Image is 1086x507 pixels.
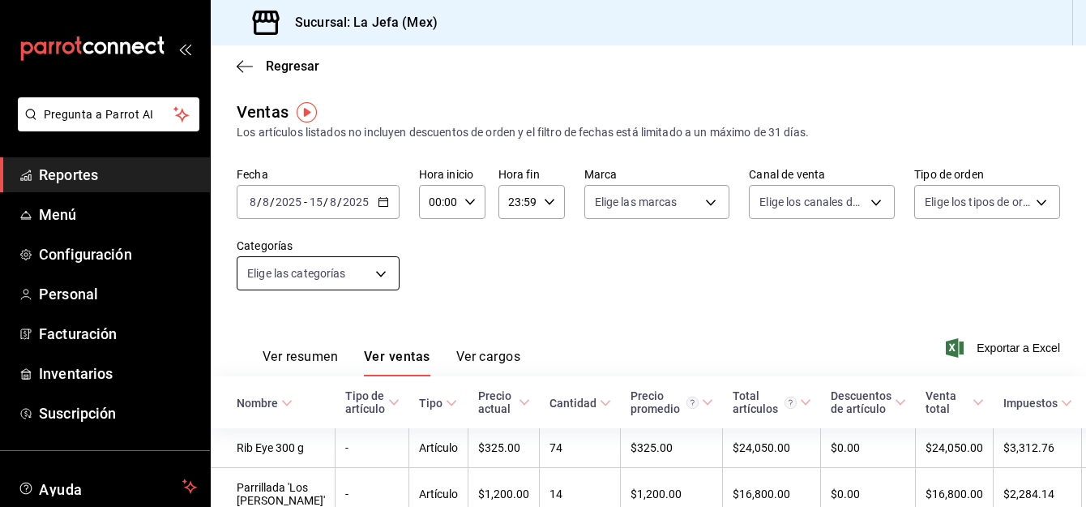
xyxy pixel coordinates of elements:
[759,194,865,210] span: Elige los canales de venta
[39,204,197,226] span: Menú
[785,397,797,409] svg: El total artículos considera cambios de precios en los artículos así como costos adicionales por ...
[304,195,307,208] span: -
[540,428,621,468] td: 74
[237,124,1060,141] div: Los artículos listados no incluyen descuentos de orden y el filtro de fechas está limitado a un m...
[237,58,319,74] button: Regresar
[456,349,521,376] button: Ver cargos
[237,397,293,410] span: Nombre
[178,42,191,55] button: open_drawer_menu
[44,106,174,123] span: Pregunta a Parrot AI
[247,265,346,281] span: Elige las categorías
[39,363,197,385] span: Inventarios
[297,102,317,122] img: Tooltip marker
[733,389,811,415] span: Total artículos
[342,195,370,208] input: ----
[1003,397,1058,410] div: Impuestos
[478,389,530,415] span: Precio actual
[419,397,443,410] div: Tipo
[631,389,713,415] span: Precio promedio
[39,243,197,265] span: Configuración
[237,240,400,251] label: Categorías
[39,323,197,345] span: Facturación
[337,195,342,208] span: /
[468,428,540,468] td: $325.00
[831,389,906,415] span: Descuentos de artículo
[39,283,197,305] span: Personal
[925,194,1030,210] span: Elige los tipos de orden
[345,389,400,415] span: Tipo de artículo
[329,195,337,208] input: --
[275,195,302,208] input: ----
[409,428,468,468] td: Artículo
[926,389,984,415] span: Venta total
[631,389,699,415] div: Precio promedio
[39,477,176,496] span: Ayuda
[263,349,520,376] div: navigation tabs
[263,349,338,376] button: Ver resumen
[595,194,678,210] span: Elige las marcas
[723,428,821,468] td: $24,050.00
[498,169,565,180] label: Hora fin
[584,169,730,180] label: Marca
[831,389,891,415] div: Descuentos de artículo
[621,428,723,468] td: $325.00
[282,13,438,32] h3: Sucursal: La Jefa (Mex)
[270,195,275,208] span: /
[821,428,916,468] td: $0.00
[257,195,262,208] span: /
[733,389,797,415] div: Total artículos
[18,97,199,131] button: Pregunta a Parrot AI
[309,195,323,208] input: --
[336,428,409,468] td: -
[39,402,197,424] span: Suscripción
[237,397,278,410] div: Nombre
[345,389,385,415] div: Tipo de artículo
[549,397,596,410] div: Cantidad
[478,389,515,415] div: Precio actual
[249,195,257,208] input: --
[419,169,485,180] label: Hora inicio
[914,169,1060,180] label: Tipo de orden
[926,389,969,415] div: Venta total
[686,397,699,409] svg: Precio promedio = Total artículos / cantidad
[949,338,1060,358] button: Exportar a Excel
[749,169,895,180] label: Canal de venta
[39,164,197,186] span: Reportes
[364,349,430,376] button: Ver ventas
[916,428,994,468] td: $24,050.00
[323,195,328,208] span: /
[266,58,319,74] span: Regresar
[1003,397,1072,410] span: Impuestos
[211,428,336,468] td: Rib Eye 300 g
[994,428,1082,468] td: $3,312.76
[11,118,199,135] a: Pregunta a Parrot AI
[549,397,611,410] span: Cantidad
[237,100,289,124] div: Ventas
[237,169,400,180] label: Fecha
[419,397,457,410] span: Tipo
[262,195,270,208] input: --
